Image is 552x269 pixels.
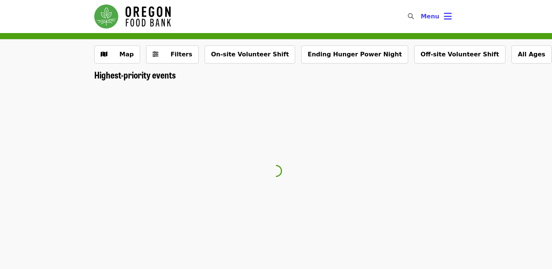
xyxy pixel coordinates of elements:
button: On-site Volunteer Shift [205,45,295,63]
span: Highest-priority events [94,68,176,81]
button: All Ages [511,45,552,63]
span: Map [119,51,134,58]
button: Filters (0 selected) [146,45,199,63]
input: Search [418,8,424,26]
a: Highest-priority events [94,70,176,80]
button: Off-site Volunteer Shift [414,45,505,63]
i: map icon [101,51,107,58]
i: bars icon [444,11,452,22]
img: Oregon Food Bank - Home [94,5,171,29]
button: Toggle account menu [415,8,458,26]
button: Show map view [94,45,140,63]
i: search icon [408,13,414,20]
span: Filters [170,51,192,58]
span: Menu [421,13,439,20]
div: Highest-priority events [88,70,464,80]
i: sliders-h icon [152,51,158,58]
button: Ending Hunger Power Night [301,45,408,63]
